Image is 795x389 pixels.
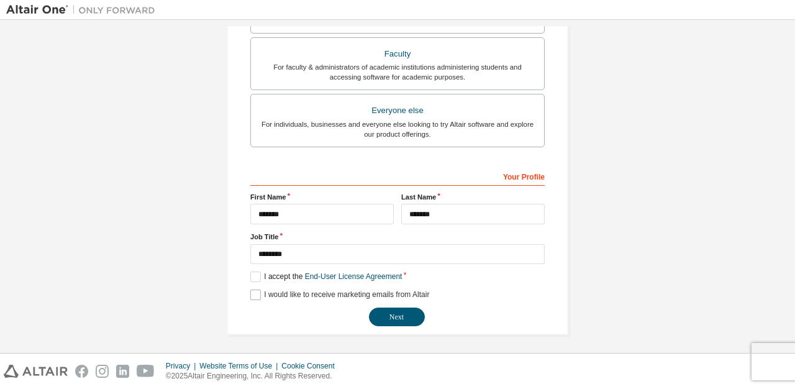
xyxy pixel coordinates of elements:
img: altair_logo.svg [4,365,68,378]
button: Next [369,308,425,326]
label: First Name [250,192,394,202]
label: I accept the [250,272,402,282]
img: youtube.svg [137,365,155,378]
img: linkedin.svg [116,365,129,378]
a: End-User License Agreement [305,272,402,281]
div: Cookie Consent [281,361,342,371]
div: For individuals, businesses and everyone else looking to try Altair software and explore our prod... [258,119,537,139]
p: © 2025 Altair Engineering, Inc. All Rights Reserved. [166,371,342,382]
div: Faculty [258,45,537,63]
div: Privacy [166,361,199,371]
div: Website Terms of Use [199,361,281,371]
div: Everyone else [258,102,537,119]
img: Altair One [6,4,161,16]
label: I would like to receive marketing emails from Altair [250,290,429,300]
img: instagram.svg [96,365,109,378]
div: For faculty & administrators of academic institutions administering students and accessing softwa... [258,62,537,82]
div: Your Profile [250,166,545,186]
img: facebook.svg [75,365,88,378]
label: Job Title [250,232,545,242]
label: Last Name [401,192,545,202]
